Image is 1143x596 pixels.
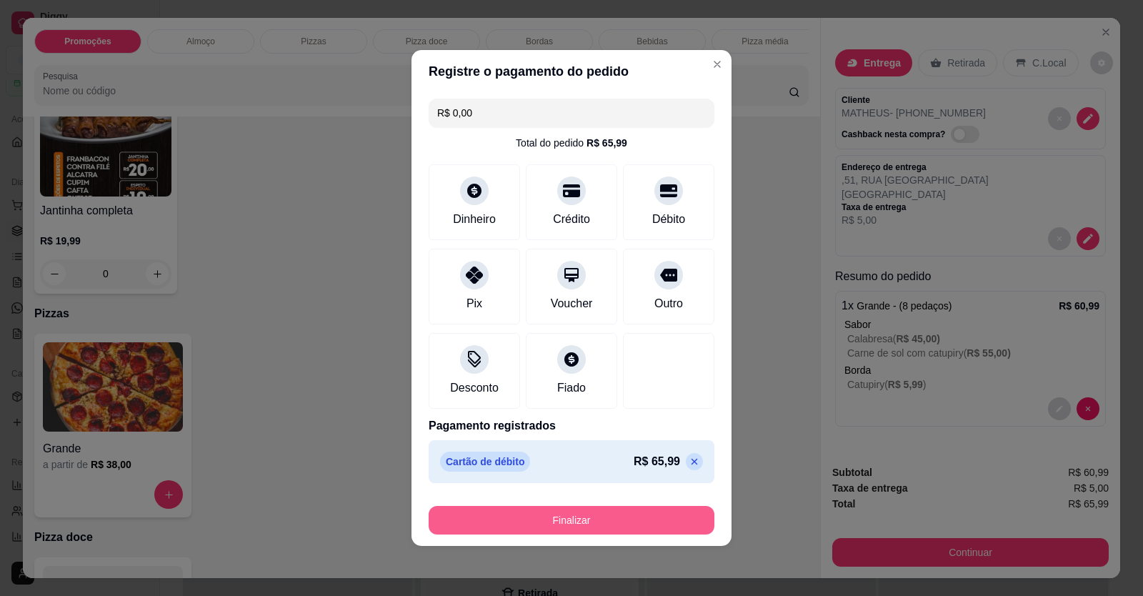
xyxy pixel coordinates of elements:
[516,136,627,150] div: Total do pedido
[706,53,729,76] button: Close
[453,211,496,228] div: Dinheiro
[411,50,732,93] header: Registre o pagamento do pedido
[652,211,685,228] div: Débito
[437,99,706,127] input: Ex.: hambúrguer de cordeiro
[654,295,683,312] div: Outro
[634,453,680,470] p: R$ 65,99
[587,136,627,150] div: R$ 65,99
[440,452,530,472] p: Cartão de débito
[553,211,590,228] div: Crédito
[551,295,593,312] div: Voucher
[450,379,499,397] div: Desconto
[557,379,586,397] div: Fiado
[466,295,482,312] div: Pix
[429,417,714,434] p: Pagamento registrados
[429,506,714,535] button: Finalizar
